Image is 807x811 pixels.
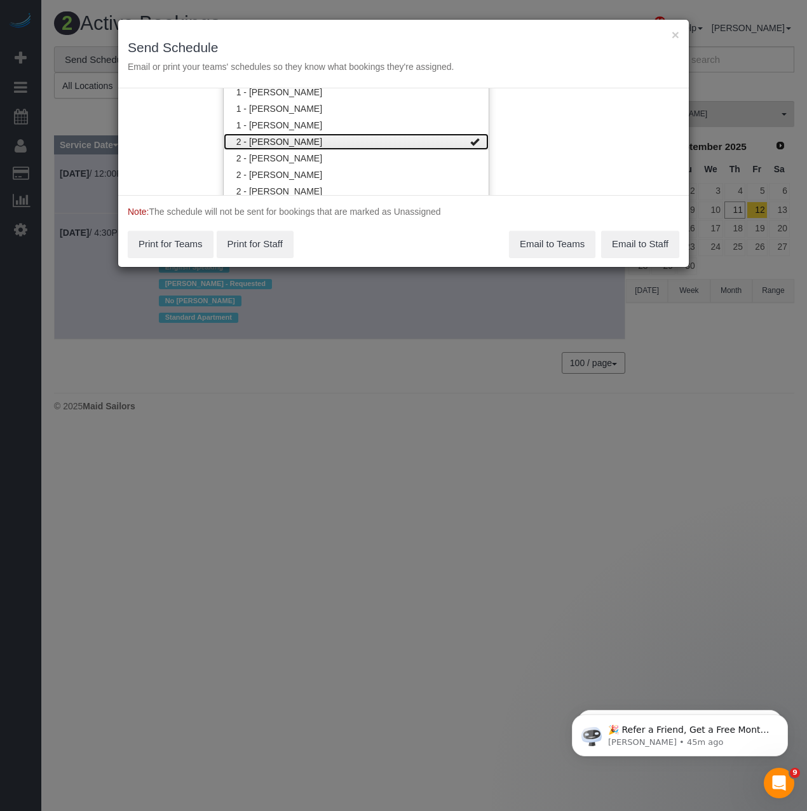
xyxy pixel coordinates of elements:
[128,60,679,73] p: Email or print your teams' schedules so they know what bookings they're assigned.
[790,768,800,778] span: 9
[224,167,489,183] a: 2 - [PERSON_NAME]
[672,28,679,41] button: ×
[224,117,489,133] a: 1 - [PERSON_NAME]
[224,84,489,100] a: 1 - [PERSON_NAME]
[217,231,294,257] button: Print for Staff
[601,231,679,257] button: Email to Staff
[128,207,149,217] span: Note:
[509,231,595,257] button: Email to Teams
[224,100,489,117] a: 1 - [PERSON_NAME]
[128,205,679,218] p: The schedule will not be sent for bookings that are marked as Unassigned
[553,688,807,777] iframe: Intercom notifications message
[224,133,489,150] a: 2 - [PERSON_NAME]
[128,40,679,55] h3: Send Schedule
[128,231,214,257] button: Print for Teams
[224,183,489,200] a: 2 - [PERSON_NAME]
[764,768,794,798] iframe: Intercom live chat
[224,150,489,167] a: 2 - [PERSON_NAME]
